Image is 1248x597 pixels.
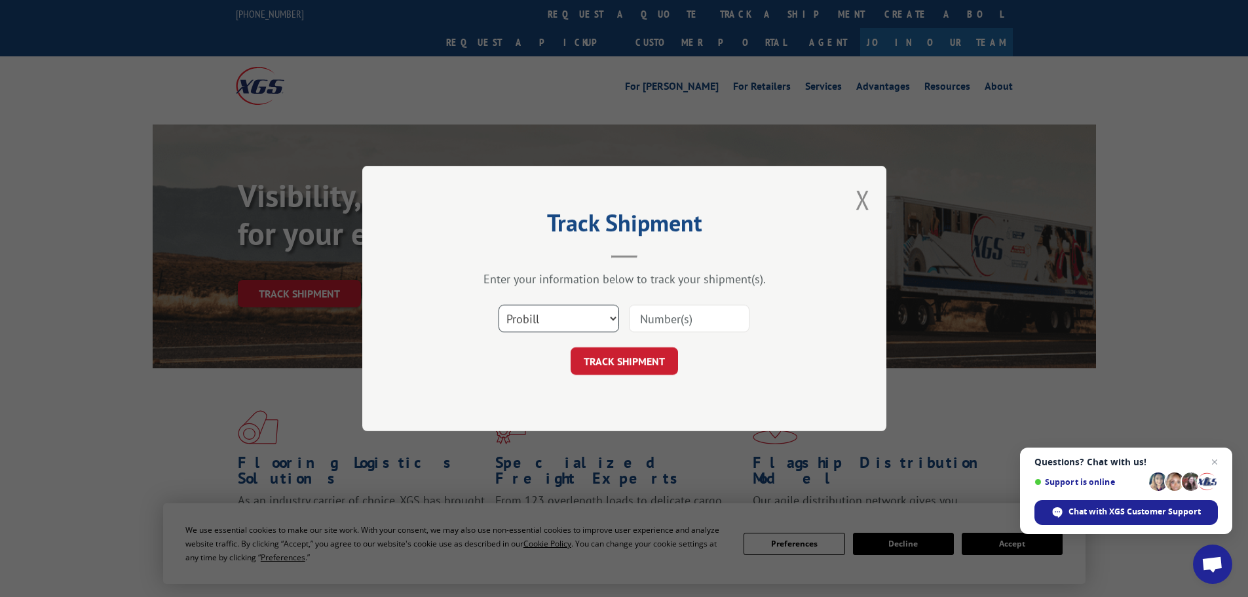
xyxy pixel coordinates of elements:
[428,271,821,286] div: Enter your information below to track your shipment(s).
[1034,500,1218,525] span: Chat with XGS Customer Support
[856,182,870,217] button: Close modal
[1034,477,1144,487] span: Support is online
[1068,506,1201,518] span: Chat with XGS Customer Support
[428,214,821,239] h2: Track Shipment
[1193,545,1232,584] a: Open chat
[1034,457,1218,467] span: Questions? Chat with us!
[629,305,749,332] input: Number(s)
[571,347,678,375] button: TRACK SHIPMENT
